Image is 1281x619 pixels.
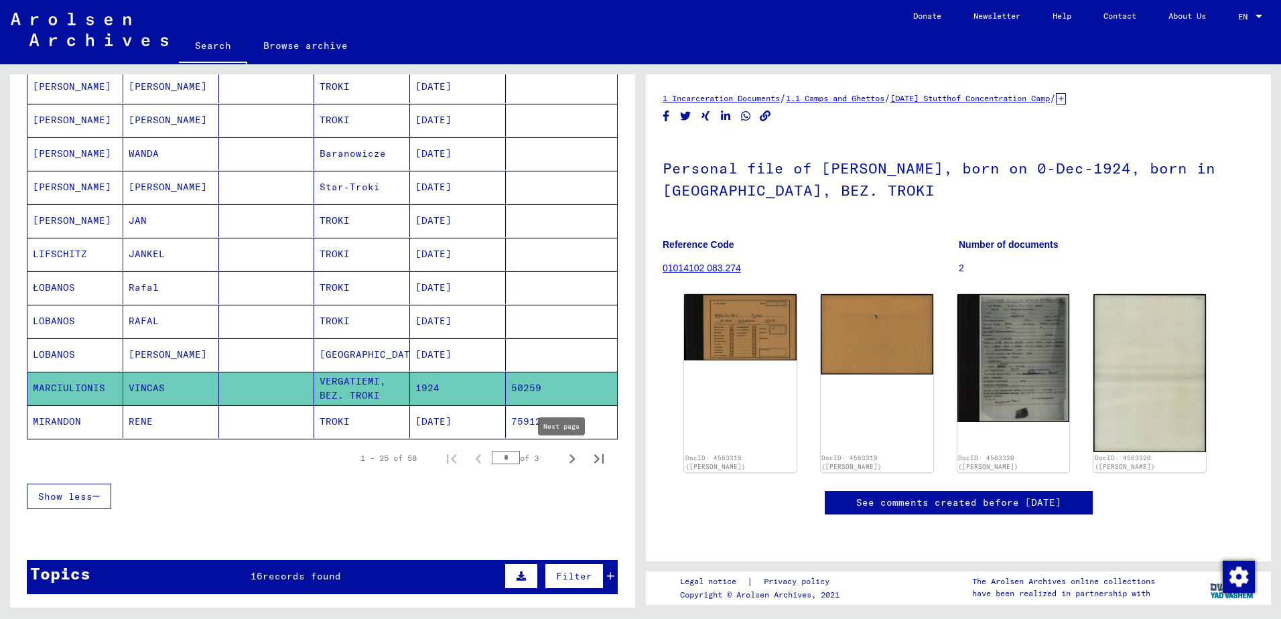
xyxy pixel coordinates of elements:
button: Share on Facebook [659,108,673,125]
button: Copy link [758,108,772,125]
button: Share on WhatsApp [739,108,753,125]
button: Filter [545,563,604,589]
mat-cell: [DATE] [410,271,506,304]
span: / [884,92,890,104]
mat-cell: LIFSCHITZ [27,238,123,271]
mat-cell: [PERSON_NAME] [27,137,123,170]
span: records found [263,570,341,582]
a: 1.1 Camps and Ghettos [786,93,884,103]
mat-cell: [DATE] [410,338,506,371]
mat-cell: LOBANOS [27,305,123,338]
mat-cell: [PERSON_NAME] [123,338,219,371]
img: 001.jpg [957,294,1070,421]
a: DocID: 4563319 ([PERSON_NAME]) [821,454,882,471]
button: Next page [559,445,586,472]
mat-cell: ŁOBANOS [27,271,123,304]
mat-cell: [DATE] [410,137,506,170]
mat-cell: [PERSON_NAME] [27,204,123,237]
mat-cell: [DATE] [410,238,506,271]
a: DocID: 4563320 ([PERSON_NAME]) [1095,454,1155,471]
a: [DATE] Stutthof Concentration Camp [890,93,1050,103]
mat-cell: [PERSON_NAME] [27,171,123,204]
a: Search [179,29,247,64]
span: Filter [556,570,592,582]
button: Last page [586,445,612,472]
mat-cell: Star-Troki [314,171,410,204]
a: 01014102 083.274 [663,263,741,273]
div: 1 – 25 of 58 [360,452,417,464]
a: See comments created before [DATE] [856,496,1061,510]
div: Topics [30,561,90,586]
mat-cell: TROKI [314,204,410,237]
button: Share on Twitter [679,108,693,125]
a: 1 Incarceration Documents [663,93,780,103]
mat-cell: RENE [123,405,219,438]
mat-cell: TROKI [314,405,410,438]
a: Legal notice [680,575,747,589]
button: First page [438,445,465,472]
img: 002.jpg [1093,294,1206,452]
mat-cell: TROKI [314,271,410,304]
mat-cell: [DATE] [410,305,506,338]
mat-cell: 1924 [410,372,506,405]
p: Copyright © Arolsen Archives, 2021 [680,589,846,601]
mat-cell: [DATE] [410,70,506,103]
mat-cell: 50259 [506,372,617,405]
mat-cell: [DATE] [410,204,506,237]
mat-cell: [PERSON_NAME] [123,70,219,103]
img: Zustimmung ändern [1223,561,1255,593]
mat-cell: [DATE] [410,405,506,438]
mat-cell: RAFAL [123,305,219,338]
mat-cell: LOBANOS [27,338,123,371]
mat-cell: [PERSON_NAME] [123,171,219,204]
button: Show less [27,484,111,509]
mat-cell: [DATE] [410,171,506,204]
mat-cell: VINCAS [123,372,219,405]
mat-cell: 75912 [506,405,617,438]
mat-cell: TROKI [314,70,410,103]
div: | [680,575,846,589]
div: of 3 [492,452,559,464]
mat-cell: TROKI [314,104,410,137]
span: / [1050,92,1056,104]
mat-cell: TROKI [314,238,410,271]
div: Zustimmung ändern [1222,560,1254,592]
a: DocID: 4563319 ([PERSON_NAME]) [685,454,746,471]
mat-cell: JAN [123,204,219,237]
mat-cell: [PERSON_NAME] [27,104,123,137]
span: 16 [251,570,263,582]
a: DocID: 4563320 ([PERSON_NAME]) [958,454,1018,471]
button: Previous page [465,445,492,472]
mat-cell: Rafal [123,271,219,304]
button: Share on Xing [699,108,713,125]
mat-cell: [PERSON_NAME] [27,70,123,103]
img: Arolsen_neg.svg [11,13,168,46]
b: Number of documents [959,239,1059,250]
img: 002.jpg [821,294,933,374]
a: Browse archive [247,29,364,62]
img: yv_logo.png [1207,571,1258,604]
mat-cell: JANKEL [123,238,219,271]
mat-cell: [PERSON_NAME] [123,104,219,137]
img: 001.jpg [684,294,797,360]
p: The Arolsen Archives online collections [972,575,1155,588]
mat-select-trigger: EN [1238,11,1248,21]
h1: Personal file of [PERSON_NAME], born on 0-Dec-1924, born in [GEOGRAPHIC_DATA], BEZ. TROKI [663,137,1254,218]
button: Share on LinkedIn [719,108,733,125]
mat-cell: MIRANDON [27,405,123,438]
span: / [780,92,786,104]
mat-cell: Baranowicze [314,137,410,170]
mat-cell: TROKI [314,305,410,338]
p: have been realized in partnership with [972,588,1155,600]
p: 2 [959,261,1254,275]
span: Show less [38,490,92,502]
mat-cell: [DATE] [410,104,506,137]
b: Reference Code [663,239,734,250]
mat-cell: MARCIULIONIS [27,372,123,405]
mat-cell: WANDA [123,137,219,170]
mat-cell: [GEOGRAPHIC_DATA] [314,338,410,371]
mat-cell: VERGATIEMI, BEZ. TROKI [314,372,410,405]
a: Privacy policy [753,575,846,589]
